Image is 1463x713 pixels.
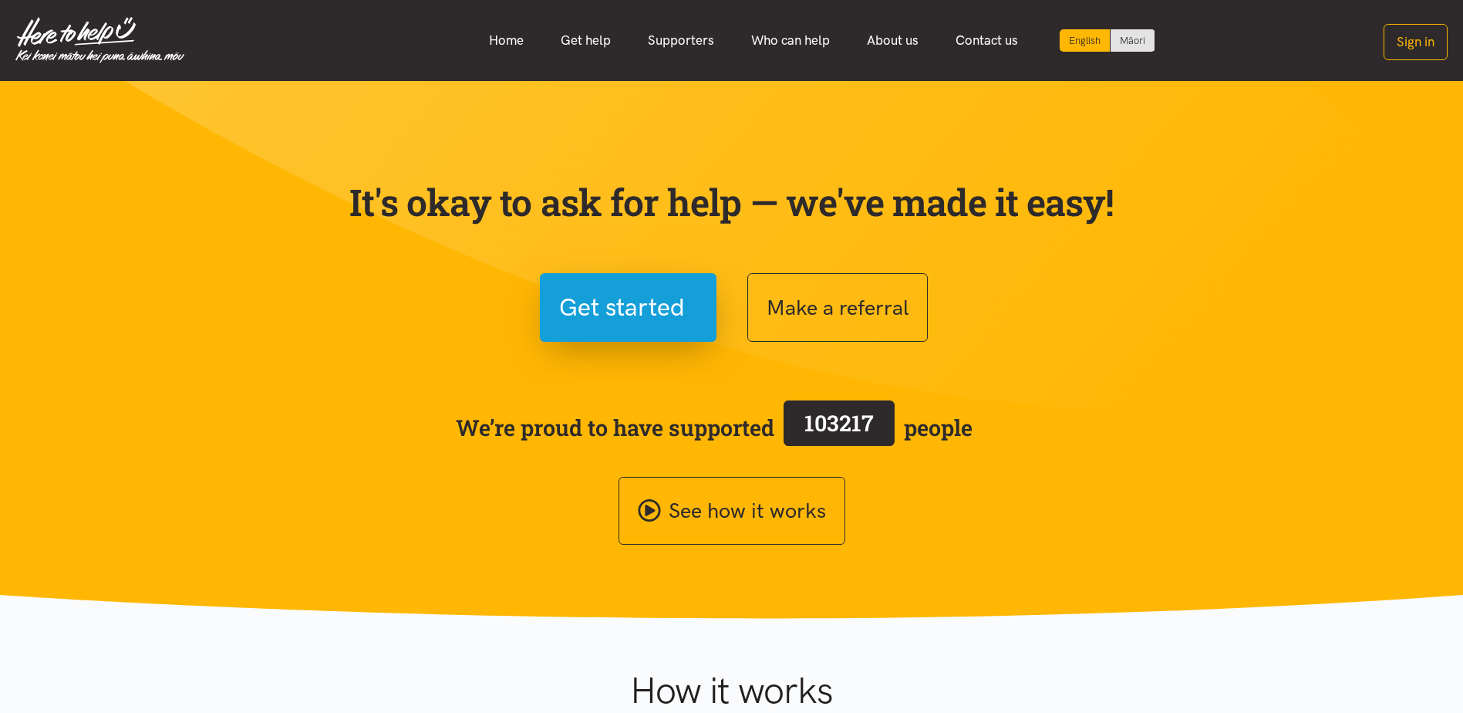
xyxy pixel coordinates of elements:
[629,24,733,57] a: Supporters
[470,24,542,57] a: Home
[937,24,1037,57] a: Contact us
[346,180,1117,225] p: It's okay to ask for help — we've made it easy!
[848,24,937,57] a: About us
[456,397,973,458] span: We’re proud to have supported people
[747,273,928,342] button: Make a referral
[619,477,845,546] a: See how it works
[15,17,184,63] img: Home
[804,408,874,438] span: 103217
[559,288,685,327] span: Get started
[1060,29,1155,52] div: Language toggle
[1111,29,1155,52] a: Switch to Te Reo Māori
[480,668,983,713] h1: How it works
[774,397,904,458] a: 103217
[1060,29,1111,52] div: Current language
[542,24,629,57] a: Get help
[733,24,848,57] a: Who can help
[540,273,716,342] button: Get started
[1384,24,1448,60] button: Sign in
